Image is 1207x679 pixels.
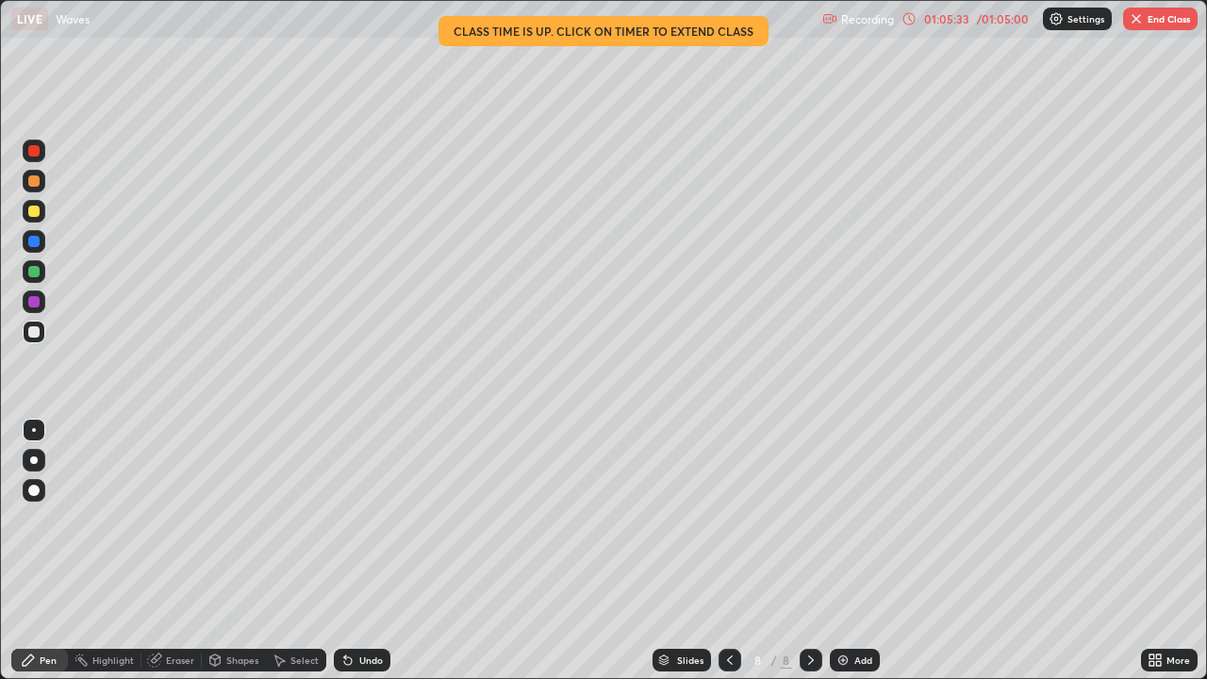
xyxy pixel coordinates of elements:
[40,655,57,665] div: Pen
[677,655,703,665] div: Slides
[17,11,42,26] p: LIVE
[835,653,851,668] img: add-slide-button
[56,11,90,26] p: Waves
[290,655,319,665] div: Select
[841,12,894,26] p: Recording
[973,13,1032,25] div: / 01:05:00
[226,655,258,665] div: Shapes
[1049,11,1064,26] img: class-settings-icons
[92,655,134,665] div: Highlight
[1129,11,1144,26] img: end-class-cross
[359,655,383,665] div: Undo
[1067,14,1104,24] p: Settings
[1123,8,1198,30] button: End Class
[854,655,872,665] div: Add
[1166,655,1190,665] div: More
[771,654,777,666] div: /
[920,13,973,25] div: 01:05:33
[166,655,194,665] div: Eraser
[749,654,768,666] div: 8
[822,11,837,26] img: recording.375f2c34.svg
[781,652,792,669] div: 8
